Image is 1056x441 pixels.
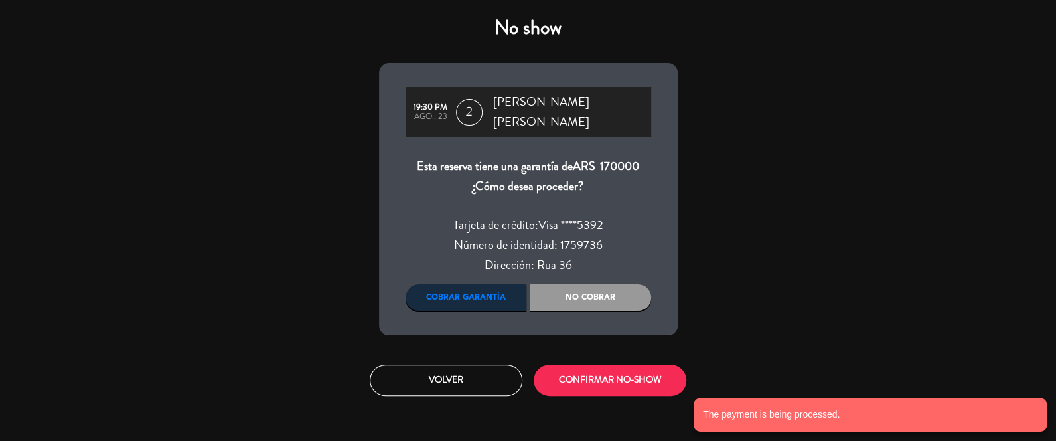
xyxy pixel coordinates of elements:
div: Tarjeta de crédito: [406,216,651,236]
div: ago., 23 [412,112,450,122]
notyf-toast: The payment is being processed. [694,398,1047,432]
div: Cobrar garantía [406,284,527,311]
button: Volver [370,365,522,396]
button: CONFIRMAR NO-SHOW [534,365,686,396]
div: Número de identidad: 1759736 [406,236,651,256]
h4: No show [379,16,678,40]
div: Esta reserva tiene una garantía de ¿Cómo desea proceder? [406,157,651,196]
span: ARS [573,157,595,175]
div: No cobrar [530,284,651,311]
span: [PERSON_NAME] [PERSON_NAME] [493,92,650,132]
span: 170000 [600,157,639,175]
span: 2 [456,99,483,126]
div: Dirección: Rua 36 [406,256,651,276]
div: 19:30 PM [412,103,450,112]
